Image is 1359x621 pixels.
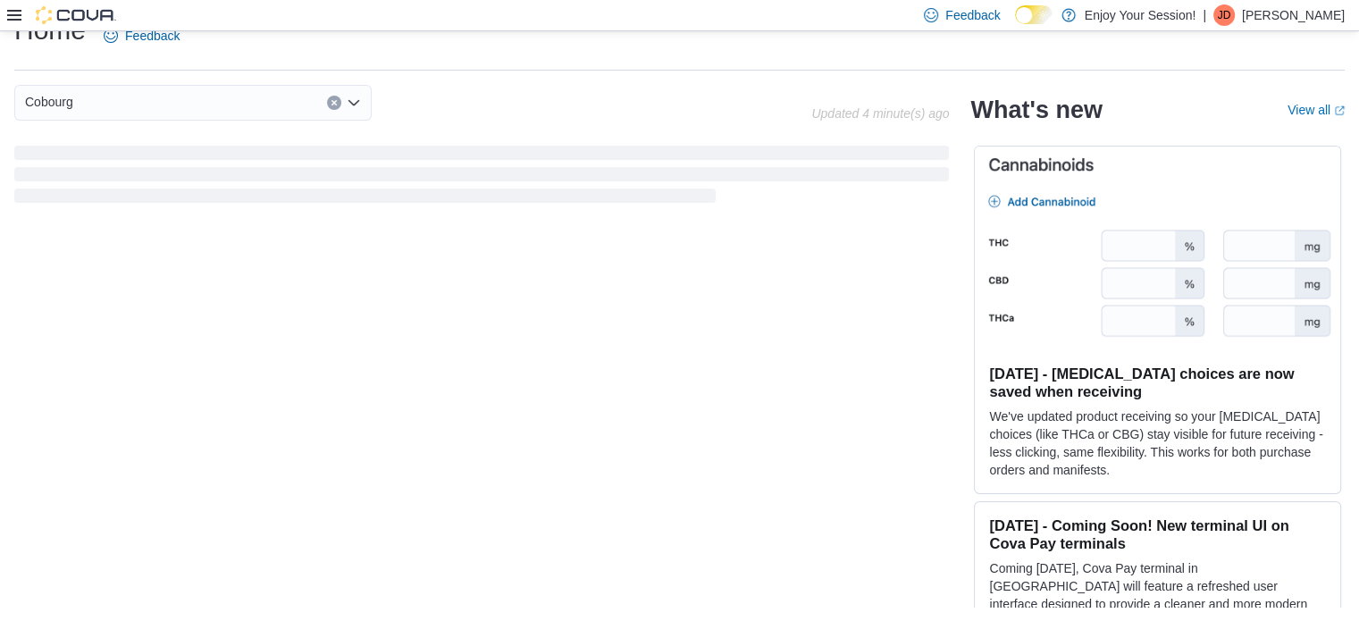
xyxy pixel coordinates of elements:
p: [PERSON_NAME] [1242,4,1345,26]
svg: External link [1334,105,1345,116]
span: JD [1218,4,1231,26]
span: Feedback [125,27,180,45]
img: Cova [36,6,116,24]
a: Feedback [96,18,187,54]
p: Enjoy Your Session! [1085,4,1196,26]
span: Loading [14,149,949,206]
div: Jack Daniel Grieve [1213,4,1235,26]
button: Clear input [327,96,341,110]
p: We've updated product receiving so your [MEDICAL_DATA] choices (like THCa or CBG) stay visible fo... [989,407,1326,479]
input: Dark Mode [1015,5,1053,24]
p: | [1203,4,1206,26]
p: Updated 4 minute(s) ago [811,106,949,121]
h3: [DATE] - Coming Soon! New terminal UI on Cova Pay terminals [989,516,1326,552]
span: Feedback [945,6,1000,24]
span: Dark Mode [1015,24,1016,25]
span: Cobourg [25,91,73,113]
button: Open list of options [347,96,361,110]
h3: [DATE] - [MEDICAL_DATA] choices are now saved when receiving [989,365,1326,400]
h2: What's new [970,96,1102,124]
a: View allExternal link [1288,103,1345,117]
